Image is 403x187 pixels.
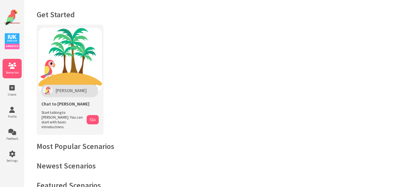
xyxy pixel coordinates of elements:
button: Go [87,115,99,124]
span: Feedback [3,136,22,141]
h2: Newest Scenarios [37,161,390,171]
img: Website Logo [4,10,20,26]
span: Chat to [PERSON_NAME] [41,101,90,107]
h1: Get Started [37,10,390,19]
span: Create [3,92,22,97]
img: Chat with Polly [38,28,102,92]
img: Polly [43,86,53,95]
h2: Most Popular Scenarios [37,141,390,151]
span: Scenarios [3,70,22,74]
span: Settings [3,159,22,163]
img: IUK Logo [5,33,19,49]
span: [PERSON_NAME] [56,88,87,93]
span: Start talking to [PERSON_NAME]. You can start with basic introductions. [41,110,83,129]
span: Profile [3,114,22,119]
